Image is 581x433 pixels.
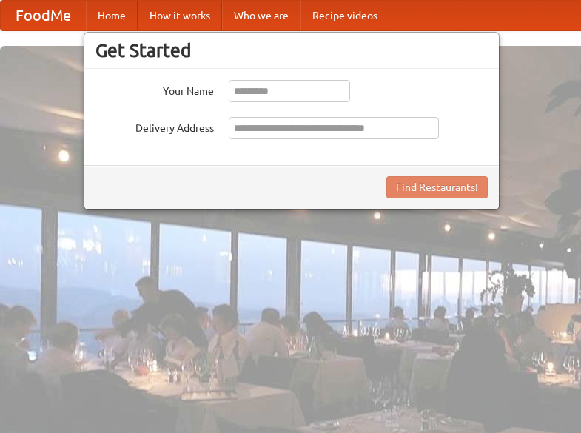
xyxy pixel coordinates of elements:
[222,1,300,30] a: Who we are
[386,176,488,198] button: Find Restaurants!
[95,80,214,98] label: Your Name
[86,1,138,30] a: Home
[300,1,389,30] a: Recipe videos
[1,1,86,30] a: FoodMe
[95,117,214,135] label: Delivery Address
[138,1,222,30] a: How it works
[95,39,488,61] h3: Get Started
